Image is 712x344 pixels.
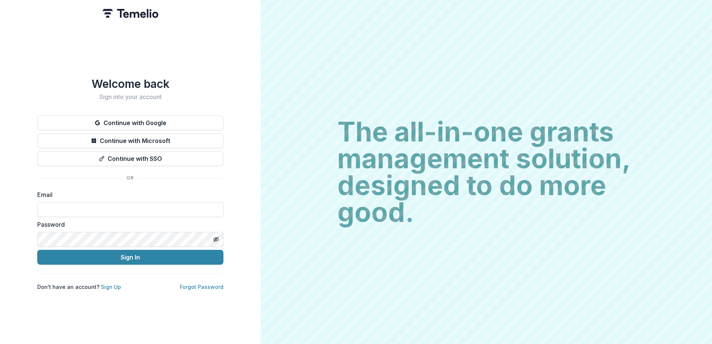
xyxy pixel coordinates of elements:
h2: Sign into your account [37,93,223,101]
button: Continue with Microsoft [37,133,223,148]
button: Toggle password visibility [210,233,222,245]
button: Continue with Google [37,115,223,130]
button: Sign In [37,250,223,265]
label: Email [37,190,219,199]
a: Forgot Password [180,284,223,290]
p: Don't have an account? [37,283,121,291]
a: Sign Up [101,284,121,290]
button: Continue with SSO [37,151,223,166]
label: Password [37,220,219,229]
h1: Welcome back [37,77,223,90]
img: Temelio [102,9,158,18]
